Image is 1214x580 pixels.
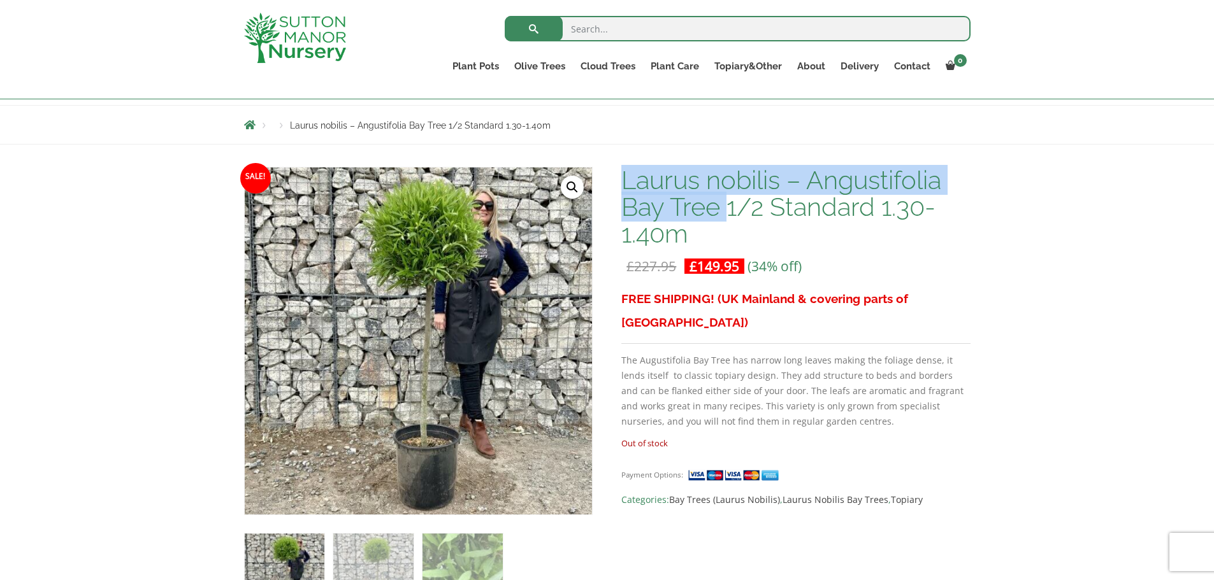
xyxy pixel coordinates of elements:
[690,257,739,275] bdi: 149.95
[621,353,970,429] p: The Augustifolia Bay Tree has narrow long leaves making the foliage dense, it lends itself to cla...
[783,493,888,506] a: Laurus Nobilis Bay Trees
[561,176,584,199] a: View full-screen image gallery
[621,287,970,334] h3: FREE SHIPPING! (UK Mainland & covering parts of [GEOGRAPHIC_DATA])
[891,493,923,506] a: Topiary
[621,492,970,507] span: Categories: , ,
[790,57,833,75] a: About
[507,57,573,75] a: Olive Trees
[643,57,707,75] a: Plant Care
[938,57,971,75] a: 0
[244,13,346,63] img: logo
[833,57,886,75] a: Delivery
[669,493,780,506] a: Bay Trees (Laurus Nobilis)
[505,16,971,41] input: Search...
[621,167,970,247] h1: Laurus nobilis – Angustifolia Bay Tree 1/2 Standard 1.30-1.40m
[244,120,971,130] nav: Breadcrumbs
[626,257,676,275] bdi: 227.95
[573,57,643,75] a: Cloud Trees
[688,469,783,482] img: payment supported
[240,163,271,194] span: Sale!
[707,57,790,75] a: Topiary&Other
[690,257,697,275] span: £
[954,54,967,67] span: 0
[621,470,683,479] small: Payment Options:
[748,257,802,275] span: (34% off)
[290,120,551,131] span: Laurus nobilis – Angustifolia Bay Tree 1/2 Standard 1.30-1.40m
[621,435,970,451] p: Out of stock
[886,57,938,75] a: Contact
[626,257,634,275] span: £
[445,57,507,75] a: Plant Pots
